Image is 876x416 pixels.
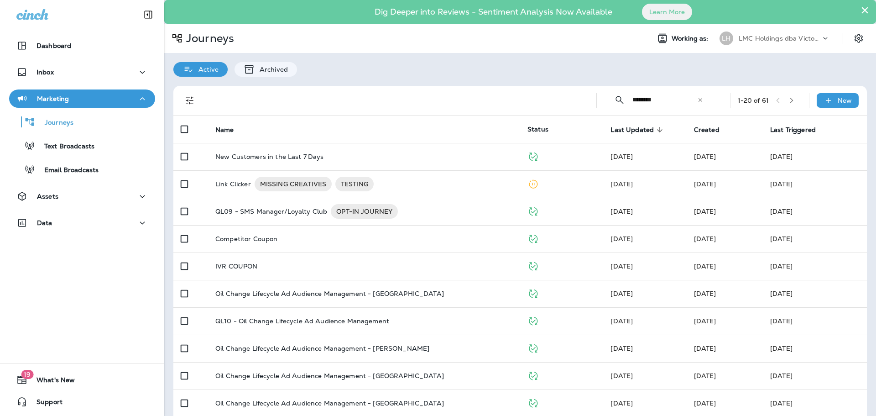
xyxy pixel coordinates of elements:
span: Micah Weckert [694,344,716,353]
p: QL09 - SMS Manager/Loyalty Club [215,204,327,219]
span: Last Updated [610,126,666,134]
span: Working as: [672,35,710,42]
span: J-P Scoville [694,153,716,161]
td: [DATE] [763,280,867,307]
span: Created [694,126,720,134]
span: 19 [21,370,33,379]
span: Published [527,398,539,406]
div: 1 - 20 of 61 [738,97,769,104]
div: TESTING [335,177,374,191]
span: DEV ACCOUNT [610,207,633,216]
p: Archived [255,66,288,73]
span: Status [527,125,548,133]
button: Close [860,3,869,17]
button: Inbox [9,63,155,81]
span: Published [527,261,539,269]
button: Text Broadcasts [9,136,155,155]
button: Support [9,393,155,411]
span: What's New [27,376,75,387]
span: J-P Scoville [694,317,716,325]
div: OPT-IN JOURNEY [331,204,398,219]
td: [DATE] [763,170,867,198]
span: Published [527,343,539,352]
p: Dashboard [36,42,71,49]
span: OPT-IN JOURNEY [331,207,398,216]
span: Published [527,371,539,379]
span: Micah Weckert [610,235,633,243]
span: Developer Integrations [610,153,633,161]
p: IVR COUPON [215,263,257,270]
button: Dashboard [9,37,155,55]
span: Frank Carreno [610,180,633,188]
p: Text Broadcasts [35,142,94,151]
span: Published [527,206,539,215]
span: DEV ACCOUNT [610,262,633,270]
div: LH [720,32,733,45]
span: MISSING CREATIVES [255,179,332,189]
span: J-P Scoville [610,372,633,380]
span: J-P Scoville [694,372,716,380]
button: Email Broadcasts [9,160,155,179]
td: [DATE] [763,335,867,362]
span: Name [215,126,234,134]
span: Support [27,398,63,409]
span: Micah Weckert [694,262,716,270]
button: Marketing [9,90,155,108]
button: Data [9,214,155,232]
p: Competitor Coupon [215,235,277,242]
p: Inbox [36,68,54,76]
span: J-P Scoville [694,399,716,407]
button: Assets [9,187,155,205]
p: Oil Change Lifecycle Ad Audience Management - [PERSON_NAME] [215,345,429,352]
span: Published [527,289,539,297]
td: [DATE] [763,253,867,280]
td: [DATE] [763,143,867,170]
p: New [838,97,852,104]
p: Oil Change Lifecycle Ad Audience Management - [GEOGRAPHIC_DATA] [215,290,444,297]
button: Learn More [642,4,692,20]
td: [DATE] [763,225,867,253]
span: Name [215,126,246,134]
span: Last Triggered [770,126,828,134]
button: Filters [181,91,199,110]
span: Created [694,126,731,134]
span: Published [527,316,539,324]
button: Journeys [9,112,155,132]
p: Oil Change Lifecycle Ad Audience Management - [GEOGRAPHIC_DATA] [215,372,444,379]
button: 19What's New [9,371,155,389]
p: Journeys [182,32,234,45]
p: Marketing [37,95,69,102]
button: Collapse Sidebar [136,5,161,24]
td: [DATE] [763,362,867,390]
span: Robert Wlasuk [694,235,716,243]
span: J-P Scoville [694,290,716,298]
p: Link Clicker [215,177,251,191]
span: J-P Scoville [610,290,633,298]
span: Paused [527,179,539,187]
span: Last Updated [610,126,654,134]
p: QL10 - Oil Change Lifecycle Ad Audience Management [215,317,389,325]
p: Oil Change Lifecycle Ad Audience Management - [GEOGRAPHIC_DATA] [215,400,444,407]
div: MISSING CREATIVES [255,177,332,191]
p: Email Broadcasts [35,166,99,175]
span: J-P Scoville [610,344,633,353]
span: TESTING [335,179,374,189]
span: Micah Weckert [694,207,716,216]
button: Settings [850,30,867,47]
p: New Customers in the Last 7 Days [215,153,323,160]
span: Published [527,234,539,242]
span: J-P Scoville [694,180,716,188]
span: Last Triggered [770,126,816,134]
p: Data [37,219,52,226]
p: Dig Deeper into Reviews - Sentiment Analysis Now Available [348,11,639,13]
p: Journeys [36,119,73,127]
p: Assets [37,193,58,200]
button: Collapse Search [610,91,629,109]
td: [DATE] [763,307,867,335]
span: J-P Scoville [610,317,633,325]
span: Micah Weckert [610,399,633,407]
span: Published [527,152,539,160]
p: LMC Holdings dba Victory Lane Quick Oil Change [739,35,821,42]
td: [DATE] [763,198,867,225]
p: Active [194,66,219,73]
